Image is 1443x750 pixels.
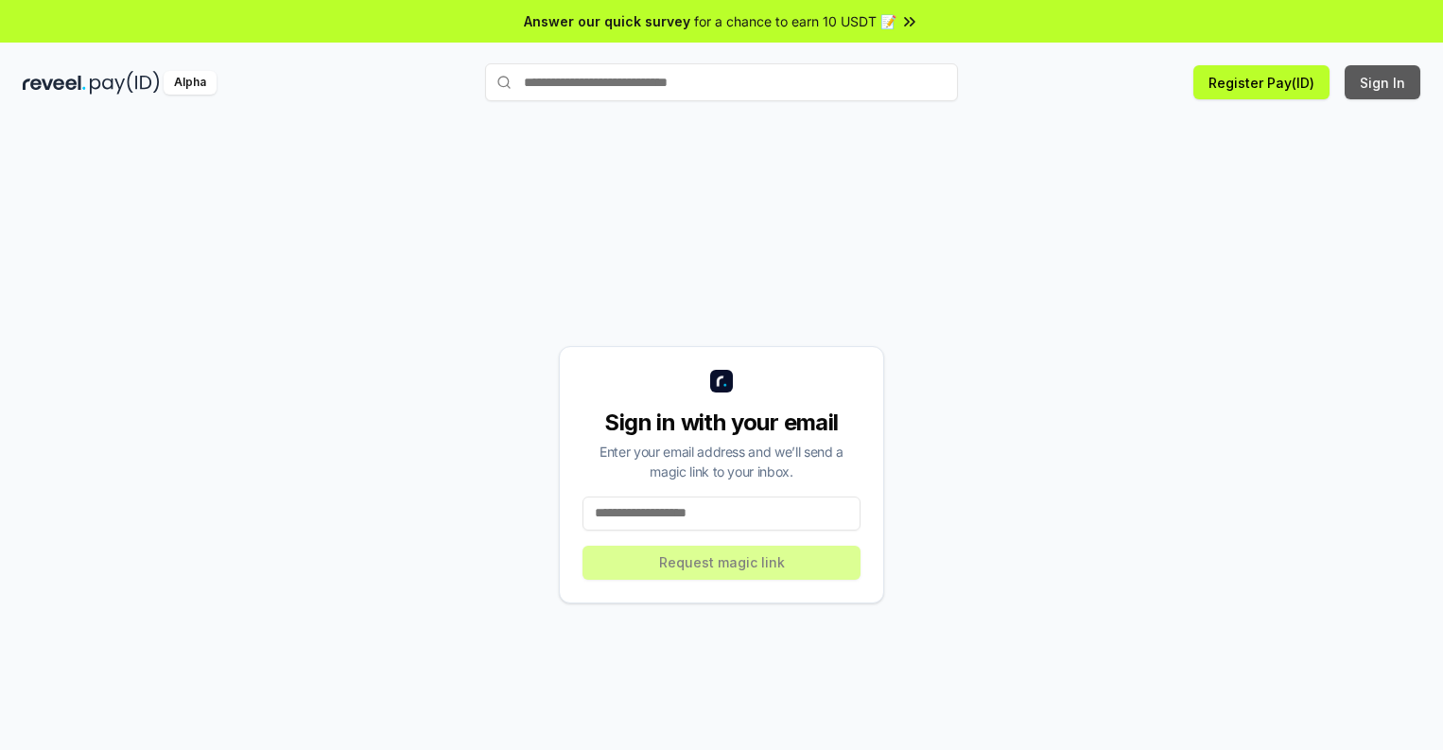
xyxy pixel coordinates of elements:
[710,370,733,392] img: logo_small
[1345,65,1420,99] button: Sign In
[90,71,160,95] img: pay_id
[524,11,690,31] span: Answer our quick survey
[582,408,861,438] div: Sign in with your email
[23,71,86,95] img: reveel_dark
[694,11,896,31] span: for a chance to earn 10 USDT 📝
[582,442,861,481] div: Enter your email address and we’ll send a magic link to your inbox.
[164,71,217,95] div: Alpha
[1193,65,1330,99] button: Register Pay(ID)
